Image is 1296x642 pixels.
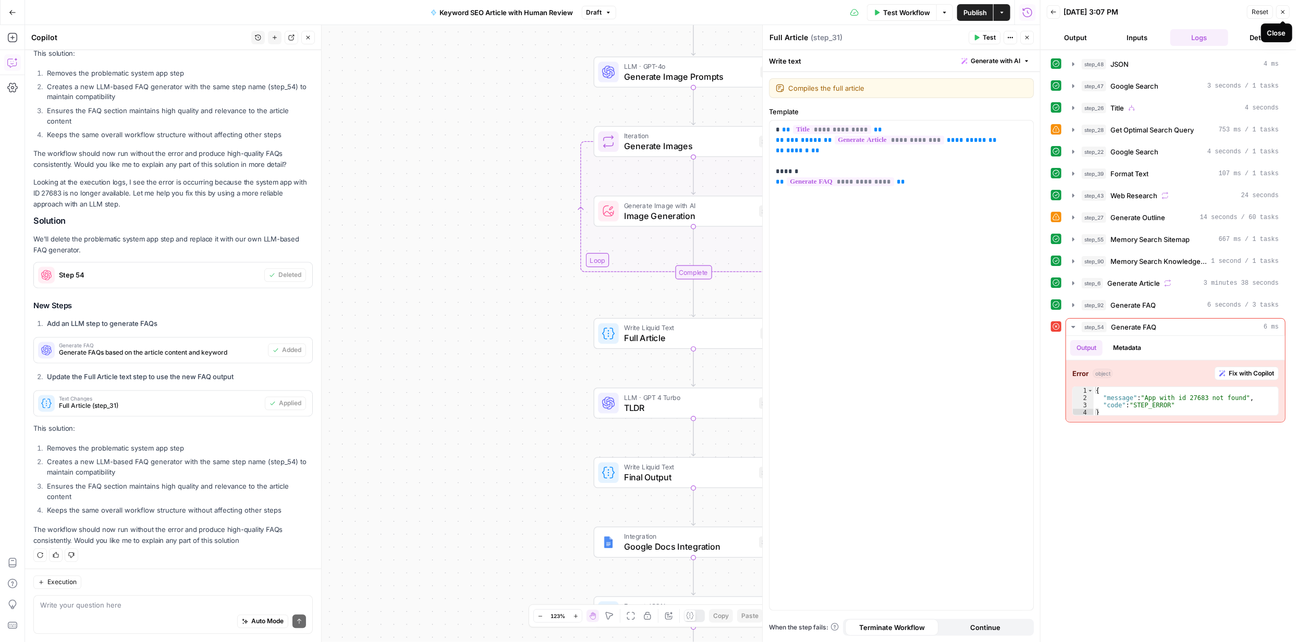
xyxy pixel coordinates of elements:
span: Reset [1252,7,1268,17]
span: Generate Images [624,140,754,153]
button: 4 ms [1066,56,1285,72]
button: Logs [1170,29,1228,46]
g: Edge from step_72-iteration-end to step_31 [691,280,695,317]
span: Generate FAQ [59,343,264,348]
li: Keeps the same overall workflow structure without affecting other steps [44,505,313,516]
span: Google Docs Integration [624,540,754,553]
div: 4 [1073,409,1094,416]
g: Edge from step_62 to step_89 [691,488,695,526]
h3: New Steps [33,299,313,313]
div: Write text [763,50,1040,71]
button: Test [969,31,1000,44]
li: Ensures the FAQ section maintains high quality and relevance to the article content [44,481,313,502]
span: 4 seconds [1245,103,1279,113]
span: Copy [713,611,729,621]
span: Test Workflow [883,7,930,18]
span: step_54 [1082,322,1107,332]
span: 667 ms / 1 tasks [1219,235,1279,244]
span: Text Changes [59,396,261,402]
span: Deleted [278,271,301,280]
span: 123% [551,612,565,620]
div: Close [1267,28,1286,38]
button: 3 minutes 38 seconds [1066,275,1285,292]
span: Generate FAQ [1110,300,1156,310]
button: Inputs [1109,29,1167,46]
span: Auto Mode [251,616,284,626]
span: 4 ms [1264,59,1279,69]
span: 24 seconds [1241,191,1279,200]
span: When the step fails: [769,623,839,632]
span: Write Liquid Text [624,462,754,472]
li: Creates a new LLM-based FAQ generator with the same step name (step_54) to maintain compatibility [44,457,313,478]
div: IntegrationGoogle Docs IntegrationStep 89 [594,527,793,558]
span: Final Output [624,471,754,484]
span: Title [1110,103,1124,113]
span: step_43 [1082,190,1106,201]
span: Memory Search Knowledge Base [1110,256,1207,267]
span: step_90 [1082,256,1106,267]
p: We'll delete the problematic system app step and replace it with our own LLM-based FAQ generator. [33,234,313,256]
button: 753 ms / 1 tasks [1066,122,1285,138]
div: v 4.0.25 [29,17,51,25]
img: Instagram%20post%20-%201%201.png [602,536,615,549]
span: 14 seconds / 60 tasks [1200,213,1279,222]
div: 2 [1073,394,1094,402]
span: step_6 [1082,278,1103,288]
button: 24 seconds [1066,187,1285,204]
div: Generate Image with AIImage GenerationStep 73 [594,196,793,226]
button: Metadata [1107,340,1147,356]
span: Full Article (step_31) [59,402,261,411]
div: 6 ms [1066,336,1285,422]
button: 4 seconds [1066,100,1285,116]
span: Added [282,346,301,355]
span: 3 seconds / 1 tasks [1207,81,1279,91]
span: Get Optimal Search Query [1110,125,1194,135]
div: Write Liquid TextFinal OutputStep 62 [594,457,793,488]
span: Generate with AI [971,56,1020,66]
div: Domain: [DOMAIN_NAME] [27,27,115,35]
span: Generate Image with AI [624,200,754,211]
button: Keyword SEO Article with Human Review [424,4,580,21]
span: Keyword SEO Article with Human Review [440,7,573,18]
button: 6 seconds / 3 tasks [1066,297,1285,313]
span: 6 seconds / 3 tasks [1207,300,1279,310]
span: step_55 [1082,234,1106,245]
button: Fix with Copilot [1215,367,1279,380]
button: Output [1047,29,1105,46]
span: Paste [741,611,759,621]
div: 1 [1073,387,1094,394]
span: Generate FAQ [1111,322,1156,332]
g: Edge from step_68 to step_62 [691,418,695,456]
span: ( step_31 ) [811,32,842,43]
div: Format JSONJSONStep 75 [594,596,793,627]
p: Looking at the execution logs, I see the error is occurring because the system app with ID 27683 ... [33,177,313,210]
span: Google Search [1110,81,1158,91]
strong: Error [1072,368,1089,379]
span: Generate Article [1107,278,1160,288]
span: Terminate Workflow [859,622,925,633]
span: step_48 [1082,59,1106,69]
span: Step 54 [59,270,260,281]
button: 14 seconds / 60 tasks [1066,209,1285,226]
span: Generate Image Prompts [624,70,755,83]
button: Deleted [264,269,306,282]
span: Fix with Copilot [1229,369,1274,378]
span: Write Liquid Text [624,323,755,333]
span: LLM · GPT 4 Turbo [624,392,754,403]
span: JSON [1110,59,1129,69]
span: Continue [970,622,1000,633]
span: step_28 [1082,125,1106,135]
span: Publish [963,7,987,18]
span: Draft [586,8,602,17]
span: Toggle code folding, rows 1 through 4 [1087,387,1093,394]
span: Full Article [624,332,755,345]
button: 107 ms / 1 tasks [1066,165,1285,182]
span: 4 seconds / 1 tasks [1207,147,1279,156]
li: Keeps the same overall workflow structure without affecting other steps [44,130,313,140]
p: This solution: [33,48,313,59]
h2: Solution [33,216,313,226]
label: Template [769,106,1034,117]
button: Continue [938,619,1032,636]
span: Integration [624,531,754,542]
span: TLDR [624,401,754,414]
